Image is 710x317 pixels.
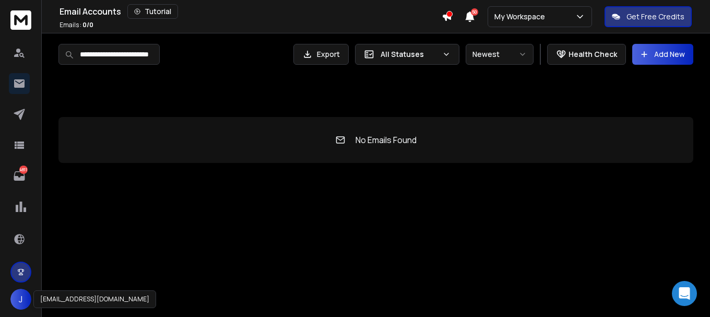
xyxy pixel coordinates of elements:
[381,49,438,60] p: All Statuses
[19,166,28,174] p: 4811
[10,289,31,310] button: J
[626,11,684,22] p: Get Free Credits
[127,4,178,19] button: Tutorial
[569,49,617,60] p: Health Check
[547,44,626,65] button: Health Check
[466,44,534,65] button: Newest
[60,4,442,19] div: Email Accounts
[494,11,549,22] p: My Workspace
[471,8,478,16] span: 50
[632,44,693,65] button: Add New
[605,6,692,27] button: Get Free Credits
[60,21,93,29] p: Emails :
[356,134,417,146] p: No Emails Found
[33,290,156,308] div: [EMAIL_ADDRESS][DOMAIN_NAME]
[9,166,30,186] a: 4811
[293,44,349,65] button: Export
[82,20,93,29] span: 0 / 0
[672,281,697,306] div: Open Intercom Messenger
